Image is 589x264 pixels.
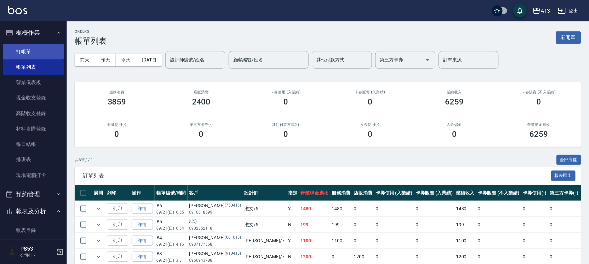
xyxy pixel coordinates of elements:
[368,129,372,139] h3: 0
[130,185,155,201] th: 操作
[454,233,476,249] td: 1100
[414,185,455,201] th: 卡券販賣 (入業績)
[476,185,521,201] th: 卡券販賣 (不入業績)
[108,97,126,106] h3: 3859
[556,34,581,40] a: 新開單
[283,97,288,106] h3: 0
[3,121,64,137] a: 材料自購登錄
[283,129,288,139] h3: 0
[422,54,433,65] button: Open
[374,217,414,233] td: 0
[199,129,204,139] h3: 0
[75,157,93,163] p: 共 6 筆, 1 / 1
[243,201,286,217] td: 淑文 /5
[225,202,241,209] p: (750415)
[330,185,352,201] th: 服務消費
[3,137,64,152] a: 每日結帳
[454,201,476,217] td: 1480
[3,24,64,41] button: 櫃檯作業
[132,220,153,230] a: 詳情
[299,185,330,201] th: 營業現金應收
[155,185,188,201] th: 帳單編號/時間
[83,90,151,94] h3: 服務消費
[243,185,286,201] th: 設計師
[20,252,54,258] p: 公司打卡
[536,97,541,106] h3: 0
[476,233,521,249] td: 0
[75,54,95,66] button: 前天
[132,236,153,246] a: 詳情
[94,220,104,230] button: expand row
[95,54,116,66] button: 昨天
[529,129,548,139] h3: 6259
[414,217,455,233] td: 0
[251,122,320,127] h2: 其他付款方式(-)
[189,234,241,241] div: [PERSON_NAME]
[83,173,551,179] span: 訂單列表
[192,218,197,225] p: (5)
[136,54,162,66] button: [DATE]
[188,185,243,201] th: 客戶
[156,209,186,215] p: 09/21 (日) 16:55
[286,201,299,217] td: Y
[3,238,64,253] a: 店家日報表
[189,218,241,225] div: 5
[352,185,374,201] th: 店販消費
[551,171,576,181] button: 報表匯出
[368,97,372,106] h3: 0
[374,185,414,201] th: 卡券使用 (入業績)
[374,201,414,217] td: 0
[3,75,64,90] a: 營業儀表板
[3,186,64,203] button: 預約管理
[225,234,241,241] p: (601015)
[3,106,64,121] a: 高階收支登錄
[374,233,414,249] td: 0
[189,250,241,257] div: [PERSON_NAME]
[505,122,573,127] h2: 營業現金應收
[420,122,489,127] h2: 入金儲值
[513,4,527,17] button: save
[3,152,64,167] a: 排班表
[189,257,241,263] p: 0960943788
[94,204,104,214] button: expand row
[299,201,330,217] td: 1480
[105,185,130,201] th: 列印
[107,204,128,214] button: 列印
[75,29,107,34] h2: ORDERS
[83,122,151,127] h2: 卡券使用(-)
[548,233,580,249] td: 0
[286,185,299,201] th: 指定
[243,233,286,249] td: [PERSON_NAME] /7
[3,168,64,183] a: 現場電腦打卡
[420,90,489,94] h2: 業績收入
[548,185,580,201] th: 第三方卡券(-)
[251,90,320,94] h2: 卡券使用 (入業績)
[116,54,137,66] button: 今天
[3,203,64,220] button: 報表及分析
[505,90,573,94] h2: 卡券販賣 (不入業績)
[8,6,27,14] img: Logo
[107,220,128,230] button: 列印
[521,233,549,249] td: 0
[92,185,105,201] th: 展開
[330,233,352,249] td: 1100
[336,90,404,94] h2: 卡券販賣 (入業績)
[156,241,186,247] p: 09/21 (日) 14:16
[286,233,299,249] td: Y
[155,201,188,217] td: #6
[155,233,188,249] td: #4
[414,201,455,217] td: 0
[476,217,521,233] td: 0
[286,217,299,233] td: N
[476,201,521,217] td: 0
[20,246,54,252] h5: PS53
[521,185,549,201] th: 卡券使用(-)
[530,4,553,18] button: AT3
[156,257,186,263] p: 09/21 (日) 13:31
[3,90,64,105] a: 現金收支登錄
[330,217,352,233] td: 199
[225,250,241,257] p: (910415)
[167,90,235,94] h2: 店販消費
[299,233,330,249] td: 1100
[94,252,104,262] button: expand row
